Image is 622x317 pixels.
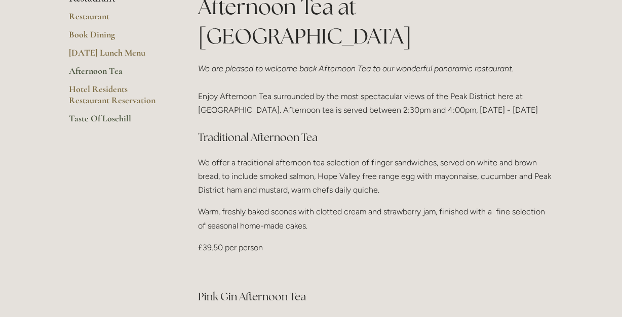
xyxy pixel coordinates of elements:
[69,29,166,47] a: Book Dining
[69,113,166,131] a: Taste Of Losehill
[69,47,166,65] a: [DATE] Lunch Menu
[198,64,514,73] em: We are pleased to welcome back Afternoon Tea to our wonderful panoramic restaurant.
[69,11,166,29] a: Restaurant
[198,62,553,117] p: Enjoy Afternoon Tea surrounded by the most spectacular views of the Peak District here at [GEOGRA...
[198,127,553,148] h3: Traditional Afternoon Tea
[198,205,553,232] p: Warm, freshly baked scones with clotted cream and strawberry jam, finished with a fine selection ...
[198,156,553,197] p: We offer a traditional afternoon tea selection of finger sandwiches, served on white and brown br...
[69,65,166,83] a: Afternoon Tea
[198,241,553,254] p: £39.50 per person
[198,287,553,307] h3: Pink Gin Afternoon Tea
[69,83,166,113] a: Hotel Residents Restaurant Reservation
